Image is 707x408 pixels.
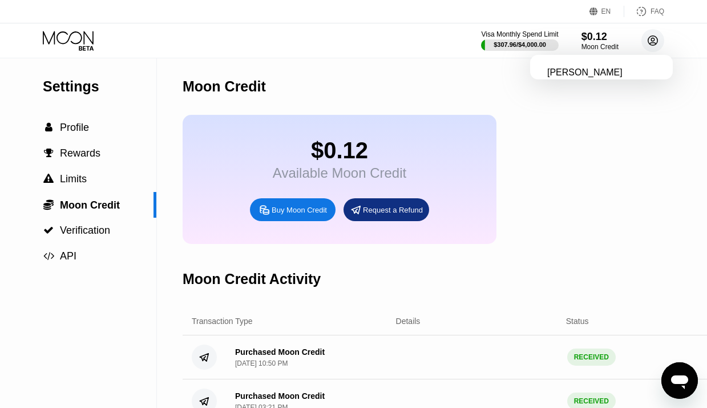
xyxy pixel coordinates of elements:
[192,317,253,326] div: Transaction Type
[581,43,619,51] div: Moon Credit
[43,174,54,184] span: 
[481,30,558,38] div: Visa Monthly Spend Limit
[43,251,54,261] span: 
[661,362,698,399] iframe: Button to launch messaging window
[235,391,325,401] div: Purchased Moon Credit
[396,317,421,326] div: Details
[344,198,429,221] div: Request a Refund
[43,148,54,158] div: 
[363,205,423,215] div: Request a Refund
[60,225,110,236] span: Verification
[44,148,54,158] span: 
[624,6,664,17] div: FAQ
[581,31,619,51] div: $0.12Moon Credit
[250,198,336,221] div: Buy Moon Credit
[60,199,120,211] span: Moon Credit
[273,138,406,163] div: $0.12
[494,41,546,48] div: $307.96 / $4,000.00
[547,67,656,78] div: [PERSON_NAME]
[183,271,321,287] div: Moon Credit Activity
[567,349,616,366] div: RECEIVED
[43,122,54,133] div: 
[481,30,558,51] div: Visa Monthly Spend Limit$307.96/$4,000.00
[566,317,589,326] div: Status
[235,347,325,357] div: Purchased Moon Credit
[60,122,89,133] span: Profile
[60,147,100,159] span: Rewards
[651,7,664,15] div: FAQ
[183,78,266,95] div: Moon Credit
[60,250,76,262] span: API
[43,78,156,95] div: Settings
[43,199,54,210] span: 
[272,205,327,215] div: Buy Moon Credit
[273,165,406,181] div: Available Moon Credit
[589,6,624,17] div: EN
[235,359,288,367] div: [DATE] 10:50 PM
[43,225,54,235] span: 
[581,31,619,43] div: $0.12
[60,173,87,185] span: Limits
[45,122,52,133] span: 
[601,7,611,15] div: EN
